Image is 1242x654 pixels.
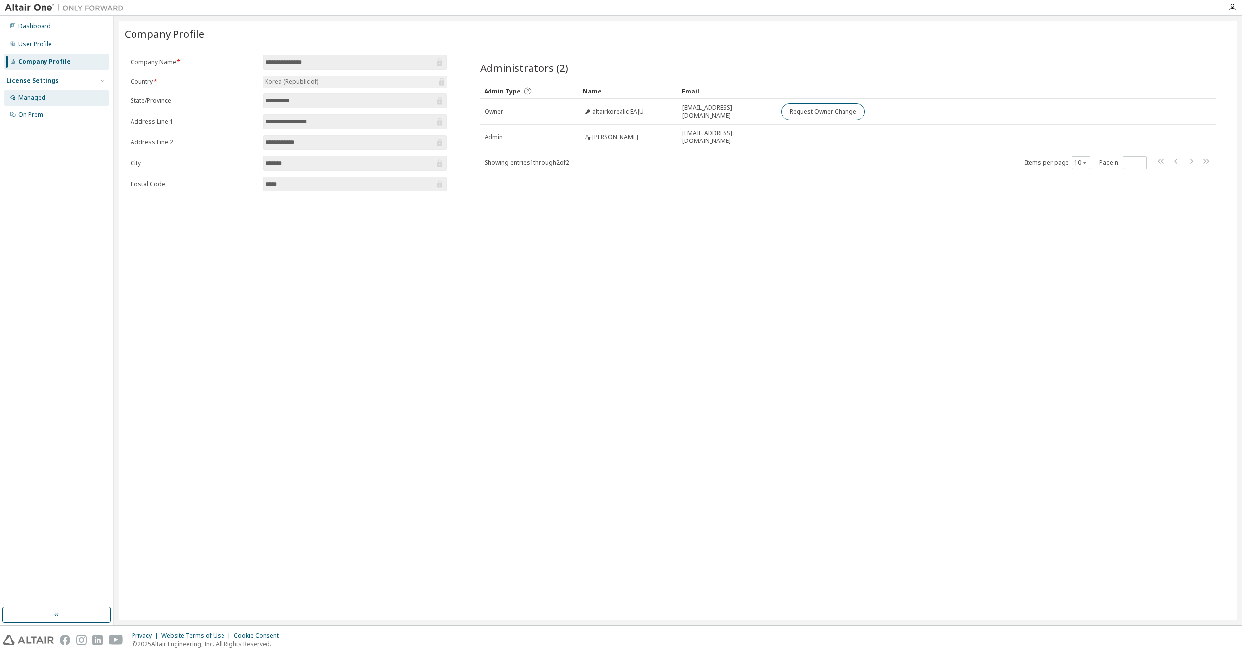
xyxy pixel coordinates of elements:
span: [EMAIL_ADDRESS][DOMAIN_NAME] [682,129,772,145]
span: Page n. [1099,156,1147,169]
span: [EMAIL_ADDRESS][DOMAIN_NAME] [682,104,772,120]
div: On Prem [18,111,43,119]
img: instagram.svg [76,635,87,645]
span: [PERSON_NAME] [592,133,638,141]
div: Dashboard [18,22,51,30]
label: Country [131,78,257,86]
span: Admin [485,133,503,141]
img: altair_logo.svg [3,635,54,645]
div: License Settings [6,77,59,85]
img: facebook.svg [60,635,70,645]
label: State/Province [131,97,257,105]
span: Items per page [1025,156,1090,169]
div: Email [682,83,773,99]
img: linkedin.svg [92,635,103,645]
div: Korea (Republic of) [264,76,320,87]
span: Owner [485,108,503,116]
span: Administrators (2) [480,61,568,75]
img: youtube.svg [109,635,123,645]
span: Company Profile [125,27,204,41]
label: City [131,159,257,167]
div: Managed [18,94,45,102]
button: 10 [1074,159,1088,167]
label: Address Line 2 [131,139,257,146]
div: Cookie Consent [234,632,285,640]
span: Admin Type [484,87,521,95]
div: Company Profile [18,58,71,66]
label: Company Name [131,58,257,66]
span: Showing entries 1 through 2 of 2 [485,158,569,167]
div: Name [583,83,674,99]
div: User Profile [18,40,52,48]
label: Address Line 1 [131,118,257,126]
label: Postal Code [131,180,257,188]
div: Website Terms of Use [161,632,234,640]
div: Korea (Republic of) [263,76,447,88]
p: © 2025 Altair Engineering, Inc. All Rights Reserved. [132,640,285,648]
span: altairkorealic EAJU [592,108,644,116]
button: Request Owner Change [781,103,865,120]
div: Privacy [132,632,161,640]
img: Altair One [5,3,129,13]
